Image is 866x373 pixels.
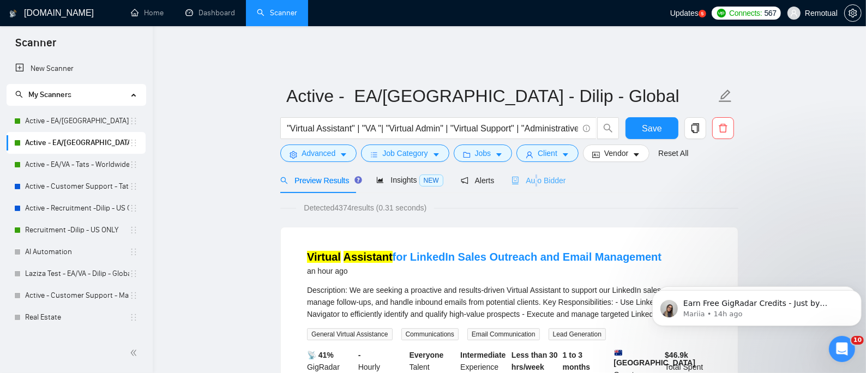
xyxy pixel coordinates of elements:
span: Preview Results [280,176,359,185]
b: Less than 30 hrs/week [512,351,558,371]
button: search [597,117,619,139]
img: 🇦🇺 [615,349,622,357]
li: Active - Customer Support - Mark - Global [7,285,146,306]
span: Job Category [382,147,428,159]
span: user [790,9,798,17]
a: New Scanner [15,58,137,80]
span: 10 [851,336,864,345]
span: search [598,123,618,133]
span: Auto Bidder [512,176,566,185]
span: holder [129,204,138,213]
span: info-circle [583,125,590,132]
a: Real Estate [25,306,129,328]
button: copy [684,117,706,139]
span: double-left [130,347,141,358]
li: Active - EA/VA - Tats - Worldwide [7,154,146,176]
img: logo [9,5,17,22]
span: caret-down [495,151,503,159]
span: user [526,151,533,159]
div: Tooltip anchor [353,175,363,185]
span: setting [845,9,861,17]
button: idcardVendorcaret-down [583,145,649,162]
span: folder [463,151,471,159]
a: Active - Customer Support - Mark - Global [25,285,129,306]
span: copy [685,123,706,133]
span: holder [129,160,138,169]
li: Real Estate [7,306,146,328]
a: Active - Customer Support - Tats - U.S [25,176,129,197]
span: holder [129,117,138,125]
b: [GEOGRAPHIC_DATA] [614,349,696,367]
button: setting [844,4,862,22]
li: New Scanner [7,58,146,80]
li: AI Automation [7,241,146,263]
span: caret-down [562,151,569,159]
text: 5 [701,11,704,16]
span: Lead Generation [549,328,606,340]
a: 5 [699,10,706,17]
button: folderJobscaret-down [454,145,513,162]
a: searchScanner [257,8,297,17]
a: setting [844,9,862,17]
b: Everyone [410,351,444,359]
span: caret-down [432,151,440,159]
button: settingAdvancedcaret-down [280,145,357,162]
span: holder [129,139,138,147]
span: Email Communication [467,328,540,340]
mark: Virtual [307,251,341,263]
span: NEW [419,175,443,186]
div: Description: We are seeking a proactive and results-driven Virtual Assistant to support our Linke... [307,284,712,320]
span: Description: We are seeking a proactive and results-driven Virtual Assistant to support our Linke... [307,286,695,318]
span: My Scanners [15,90,71,99]
a: Active - EA/[GEOGRAPHIC_DATA] - Dilip - Global [25,132,129,154]
span: Connects: [729,7,762,19]
b: - [358,351,361,359]
span: area-chart [376,176,384,184]
li: Active - Customer Support - Tats - U.S [7,176,146,197]
li: Active - EA/VA - Dilip - Global [7,132,146,154]
span: edit [718,89,732,103]
input: Search Freelance Jobs... [287,122,578,135]
li: Active - Recruitment -Dilip - US General [7,197,146,219]
span: Advanced [302,147,335,159]
span: Updates [670,9,699,17]
span: holder [129,182,138,191]
span: caret-down [340,151,347,159]
img: upwork-logo.png [717,9,726,17]
span: Client [538,147,557,159]
span: Vendor [604,147,628,159]
li: Run - No filter Test [7,328,146,350]
span: holder [129,269,138,278]
span: Detected 4374 results (0.31 seconds) [296,202,434,214]
span: General Virtual Assistance [307,328,393,340]
button: userClientcaret-down [516,145,579,162]
span: holder [129,226,138,234]
b: 1 to 3 months [563,351,591,371]
span: Save [642,122,661,135]
button: delete [712,117,734,139]
span: setting [290,151,297,159]
mark: Assistant [344,251,393,263]
button: barsJob Categorycaret-down [361,145,449,162]
span: Communications [401,328,459,340]
a: homeHome [131,8,164,17]
span: delete [713,123,733,133]
span: holder [129,291,138,300]
li: Recruitment -Dilip - US ONLY [7,219,146,241]
b: 📡 41% [307,351,334,359]
span: search [15,91,23,98]
a: Recruitment -Dilip - US ONLY [25,219,129,241]
span: holder [129,248,138,256]
span: Jobs [475,147,491,159]
a: Active - EA/VA - Tats - Worldwide [25,154,129,176]
b: $ 46.9k [665,351,688,359]
a: dashboardDashboard [185,8,235,17]
a: Virtual Assistantfor LinkedIn Sales Outreach and Email Management [307,251,661,263]
button: Save [626,117,678,139]
span: caret-down [633,151,640,159]
b: Intermediate [460,351,506,359]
